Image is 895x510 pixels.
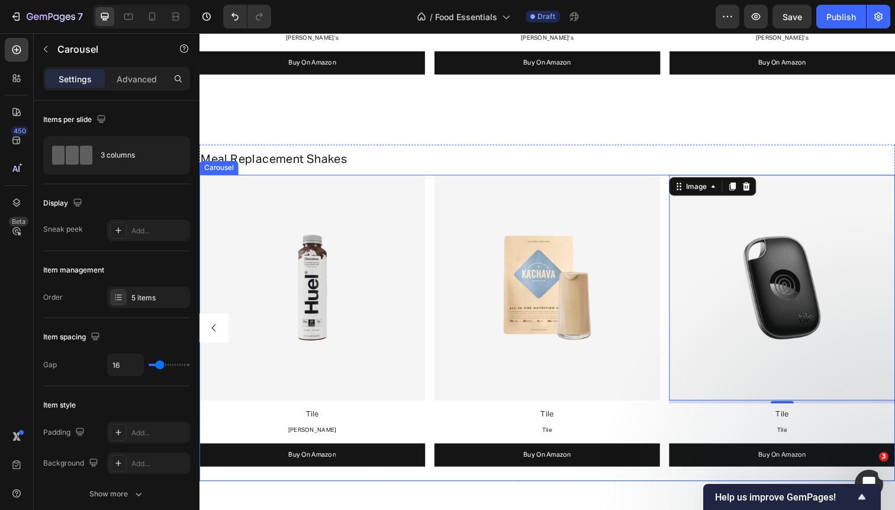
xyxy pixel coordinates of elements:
[57,42,158,56] p: Carousel
[1,123,150,135] span: Meal Replacement Shakes
[715,490,869,504] button: Show survey - Help us improve GemPages!
[43,292,63,303] div: Order
[826,11,856,23] div: Publish
[43,265,104,275] div: Item management
[537,11,555,22] span: Draft
[783,12,802,22] span: Save
[1,121,709,137] p: ⁠⁠⁠⁠⁠⁠⁠
[89,488,144,500] div: Show more
[435,11,497,23] span: Food Essentials
[78,9,83,24] p: 7
[43,483,190,505] button: Show more
[590,403,601,409] span: Tile
[43,112,108,128] div: Items per slide
[108,386,122,393] span: Tile
[91,403,140,409] span: [PERSON_NAME]
[350,403,360,409] span: Tile
[816,5,866,28] button: Publish
[772,5,812,28] button: Save
[5,5,88,28] button: 7
[108,354,143,376] input: Auto
[715,492,855,503] span: Help us improve GemPages!
[571,428,619,434] span: Buy On Amazon
[879,452,888,461] span: 3
[480,145,710,376] img: gempages_492971291091928287-82fb0a7b-444b-4d33-a08c-098d49d5a97a.png
[91,428,140,434] span: Buy On Amazon
[430,11,433,23] span: /
[11,126,28,136] div: 450
[43,224,83,235] div: Sneak peek
[199,33,895,510] iframe: Design area
[9,217,28,226] div: Beta
[43,195,85,211] div: Display
[240,145,470,376] img: gempages_492971291091928287-a0acd2e9-5fb4-4919-933b-7d4e0ac336d2.png
[131,226,187,236] div: Add...
[131,428,187,438] div: Add...
[43,456,101,471] div: Background
[59,73,92,85] p: Settings
[240,399,470,413] div: Rich Text Editor. Editing area: main
[131,293,187,303] div: 5 items
[588,386,602,393] span: Tile
[43,360,57,370] div: Gap
[495,152,520,162] div: Image
[331,428,379,434] span: Buy On Amazon
[349,386,362,393] span: Tile
[117,73,157,85] p: Advanced
[101,142,173,169] div: 3 columns
[43,400,76,410] div: Item style
[43,425,87,441] div: Padding
[2,133,37,143] div: Carousel
[43,329,102,345] div: Item spacing
[223,5,271,28] div: Undo/Redo
[131,458,187,469] div: Add...
[855,470,883,498] iframe: Intercom live chat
